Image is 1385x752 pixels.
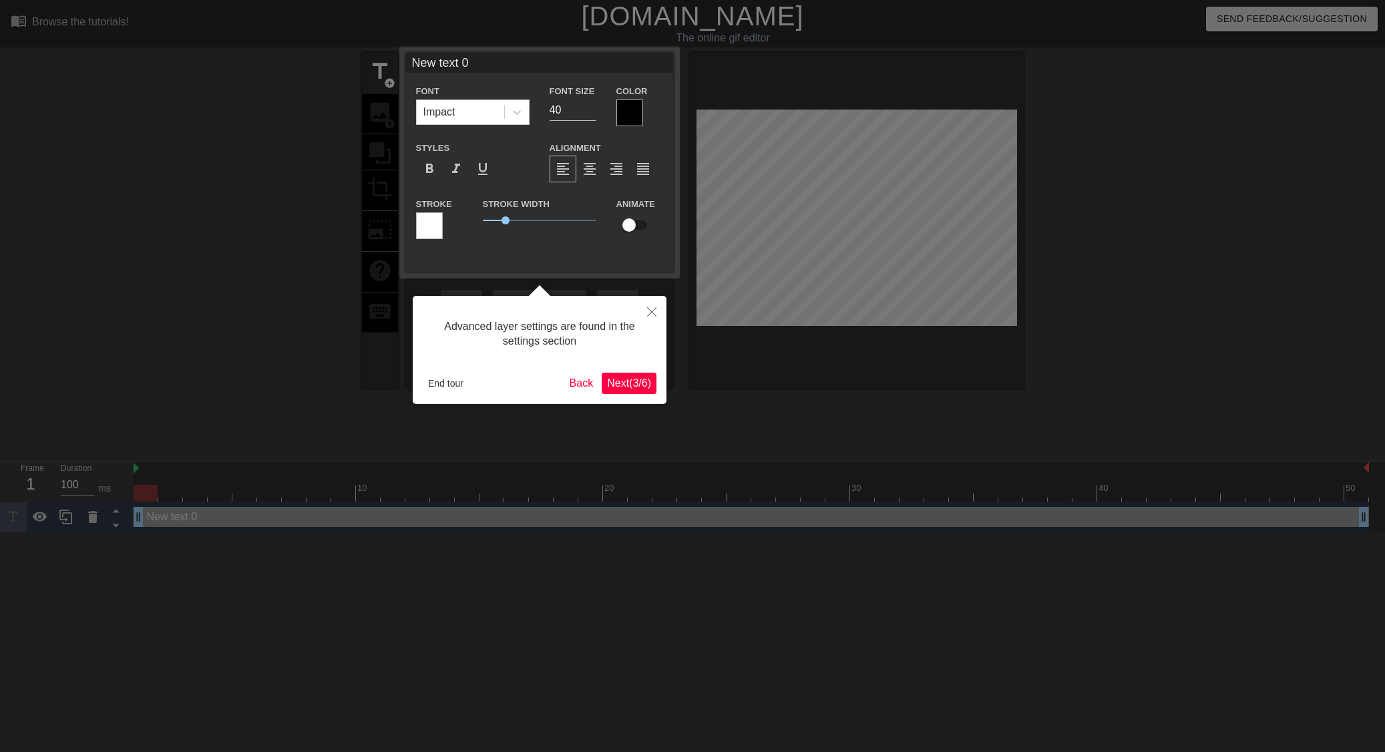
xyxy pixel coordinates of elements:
[564,373,599,394] button: Back
[637,296,666,327] button: Close
[423,306,656,363] div: Advanced layer settings are found in the settings section
[602,373,656,394] button: Next
[423,373,469,393] button: End tour
[607,377,651,389] span: Next ( 3 / 6 )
